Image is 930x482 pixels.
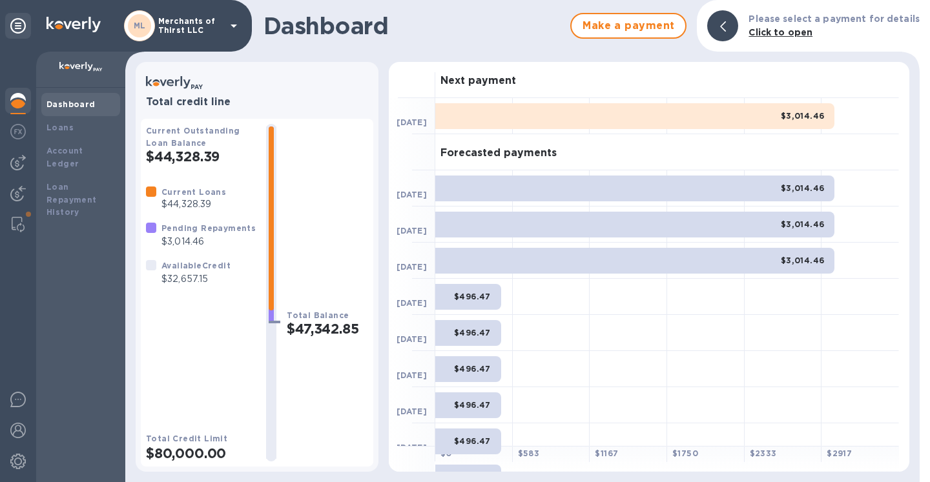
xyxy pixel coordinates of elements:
b: Available Credit [161,261,231,270]
b: $ 1167 [595,448,618,458]
b: [DATE] [397,334,427,344]
h3: Next payment [440,75,516,87]
p: Merchants of Thirst LLC [158,17,223,35]
button: Make a payment [570,13,687,39]
b: Click to open [749,27,812,37]
h3: Total credit line [146,96,368,108]
img: Logo [46,17,101,32]
b: $3,014.46 [781,111,825,121]
b: [DATE] [397,370,427,380]
b: [DATE] [397,443,427,452]
b: Current Loans [161,187,226,197]
b: $496.47 [454,328,491,337]
b: $ 1750 [672,448,698,458]
b: [DATE] [397,190,427,199]
b: Account Ledger [46,146,83,168]
p: $32,657.15 [161,272,231,286]
b: $3,014.46 [781,256,825,265]
b: [DATE] [397,262,427,272]
b: Dashboard [46,99,96,109]
b: Loans [46,123,74,132]
h2: $47,342.85 [287,321,368,337]
b: Current Outstanding Loan Balance [146,126,240,148]
b: $ 583 [518,448,540,458]
b: $3,014.46 [781,219,825,229]
p: $3,014.46 [161,235,256,248]
b: [DATE] [397,407,427,416]
p: $44,328.39 [161,197,226,211]
h2: $44,328.39 [146,148,256,165]
b: $496.47 [454,292,491,301]
b: $496.47 [454,436,491,446]
h1: Dashboard [263,12,564,39]
b: Total Balance [287,310,349,320]
h3: Forecasted payments [440,147,557,159]
b: Total Credit Limit [146,434,227,443]
span: Make a payment [582,18,675,34]
b: [DATE] [397,117,427,127]
h2: $80,000.00 [146,445,256,461]
b: Please select a payment for details [749,14,920,24]
b: Loan Repayment History [46,182,97,217]
b: [DATE] [397,226,427,236]
b: $3,014.46 [781,183,825,193]
b: $496.47 [454,400,491,410]
b: $496.47 [454,364,491,374]
b: Pending Repayments [161,223,256,233]
b: [DATE] [397,298,427,308]
div: Unpin categories [5,13,31,39]
b: ML [134,21,146,30]
img: Foreign exchange [10,124,26,139]
b: $ 2333 [750,448,777,458]
b: $ 2917 [827,448,852,458]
